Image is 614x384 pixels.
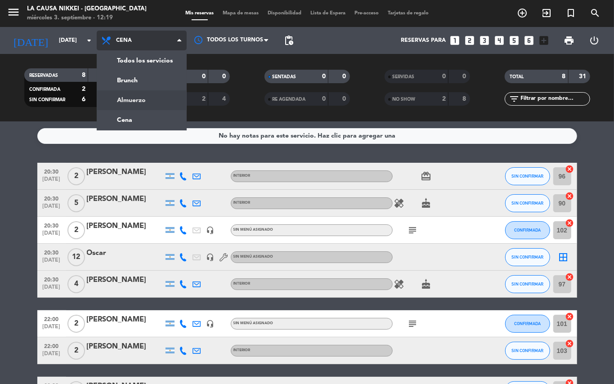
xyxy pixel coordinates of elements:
input: Filtrar por nombre... [520,94,590,104]
div: No hay notas para este servicio. Haz clic para agregar una [219,131,395,141]
span: print [564,35,574,46]
span: Sin menú asignado [233,321,273,325]
i: search [590,8,601,18]
span: 4 [67,275,85,293]
span: SIN CONFIRMAR [511,281,543,286]
i: cancel [565,312,574,321]
strong: 0 [442,73,446,80]
span: Disponibilidad [263,11,306,16]
strong: 0 [342,96,348,102]
span: Lista de Espera [306,11,350,16]
i: looks_5 [509,35,520,46]
span: [DATE] [40,176,63,187]
span: TOTAL [510,75,524,79]
i: healing [394,279,405,290]
i: headset_mic [206,253,215,261]
span: Sin menú asignado [233,255,273,259]
span: CONFIRMADA [514,228,541,232]
strong: 8 [82,72,85,78]
span: [DATE] [40,203,63,214]
span: [DATE] [40,284,63,295]
span: 2 [67,221,85,239]
i: cancel [565,219,574,228]
div: [PERSON_NAME] [87,314,163,326]
span: INTERIOR [233,348,251,352]
span: Pre-acceso [350,11,383,16]
span: 2 [67,315,85,333]
span: [DATE] [40,351,63,361]
i: healing [394,198,405,209]
span: 12 [67,248,85,266]
span: INTERIOR [233,174,251,178]
button: SIN CONFIRMAR [505,275,550,293]
i: looks_4 [494,35,506,46]
span: SIN CONFIRMAR [511,174,543,179]
span: 20:30 [40,166,63,176]
span: SIN CONFIRMAR [511,201,543,205]
span: CONFIRMADA [30,87,61,92]
span: 20:30 [40,220,63,230]
span: Cena [116,37,132,44]
span: Reservas para [401,37,446,44]
span: Mapa de mesas [218,11,263,16]
button: menu [7,5,20,22]
i: subject [408,225,418,236]
span: 2 [67,342,85,360]
span: SIN CONFIRMAR [30,98,66,102]
i: add_box [538,35,550,46]
span: 22:00 [40,313,63,324]
span: SIN CONFIRMAR [511,348,543,353]
span: RE AGENDADA [273,97,306,102]
strong: 2 [82,86,85,92]
span: pending_actions [283,35,294,46]
span: NO SHOW [393,97,416,102]
span: RESERVADAS [30,73,58,78]
i: subject [408,318,418,329]
strong: 0 [342,73,348,80]
div: miércoles 3. septiembre - 12:19 [27,13,147,22]
span: 20:30 [40,247,63,257]
button: CONFIRMADA [505,315,550,333]
i: cancel [565,339,574,348]
span: [DATE] [40,324,63,334]
span: 2 [67,167,85,185]
div: [PERSON_NAME] [87,166,163,178]
button: SIN CONFIRMAR [505,248,550,266]
strong: 8 [462,96,468,102]
i: headset_mic [206,320,215,328]
button: SIN CONFIRMAR [505,194,550,212]
strong: 31 [579,73,588,80]
i: cake [421,198,432,209]
span: Mis reservas [181,11,218,16]
span: INTERIOR [233,201,251,205]
i: turned_in_not [565,8,576,18]
span: CONFIRMADA [514,321,541,326]
a: Brunch [97,71,186,90]
i: cake [421,279,432,290]
button: CONFIRMADA [505,221,550,239]
i: menu [7,5,20,19]
i: looks_one [449,35,461,46]
i: [DATE] [7,31,54,50]
button: SIN CONFIRMAR [505,342,550,360]
strong: 0 [462,73,468,80]
button: SIN CONFIRMAR [505,167,550,185]
i: card_giftcard [421,171,432,182]
strong: 0 [222,73,228,80]
span: SENTADAS [273,75,296,79]
i: arrow_drop_down [84,35,94,46]
i: border_all [558,252,569,263]
div: La Causa Nikkei - [GEOGRAPHIC_DATA] [27,4,147,13]
div: [PERSON_NAME] [87,220,163,232]
i: looks_3 [479,35,491,46]
strong: 2 [442,96,446,102]
strong: 2 [202,96,206,102]
a: Cena [97,110,186,130]
i: filter_list [509,94,520,104]
i: power_settings_new [589,35,600,46]
i: looks_6 [524,35,535,46]
div: Oscar [87,247,163,259]
span: SIN CONFIRMAR [511,255,543,259]
a: Almuerzo [97,90,186,110]
span: SERVIDAS [393,75,415,79]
